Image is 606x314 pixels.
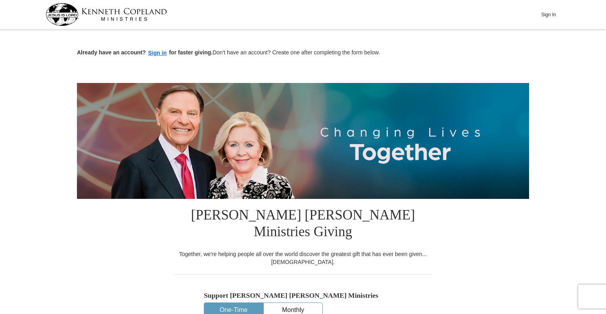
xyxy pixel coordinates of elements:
div: Together, we're helping people all over the world discover the greatest gift that has ever been g... [174,250,432,266]
h5: Support [PERSON_NAME] [PERSON_NAME] Ministries [204,291,402,300]
img: kcm-header-logo.svg [46,3,167,26]
p: Don't have an account? Create one after completing the form below. [77,48,529,58]
button: Sign In [537,8,560,21]
button: Sign in [146,48,169,58]
h1: [PERSON_NAME] [PERSON_NAME] Ministries Giving [174,199,432,250]
strong: Already have an account? for faster giving. [77,49,213,56]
